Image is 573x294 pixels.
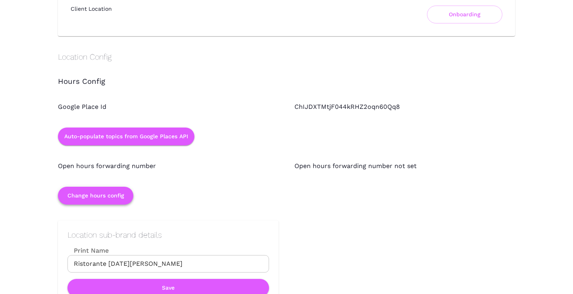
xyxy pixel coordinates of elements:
[427,6,502,23] button: Onboarding
[67,230,269,240] h2: Location sub-brand details
[58,52,515,62] h2: Location Config
[58,187,133,205] button: Change hours config
[67,246,269,255] label: Print Name
[42,86,279,112] div: Google Place Id
[279,145,515,171] div: Open hours forwarding number not set
[42,145,279,171] div: Open hours forwarding number
[58,77,515,86] h3: Hours Config
[279,86,515,112] div: ChIJDXTMtjF044kRHZ2oqn60Qq8
[58,128,194,145] button: Auto-populate topics from Google Places API
[71,6,112,12] h6: Client Location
